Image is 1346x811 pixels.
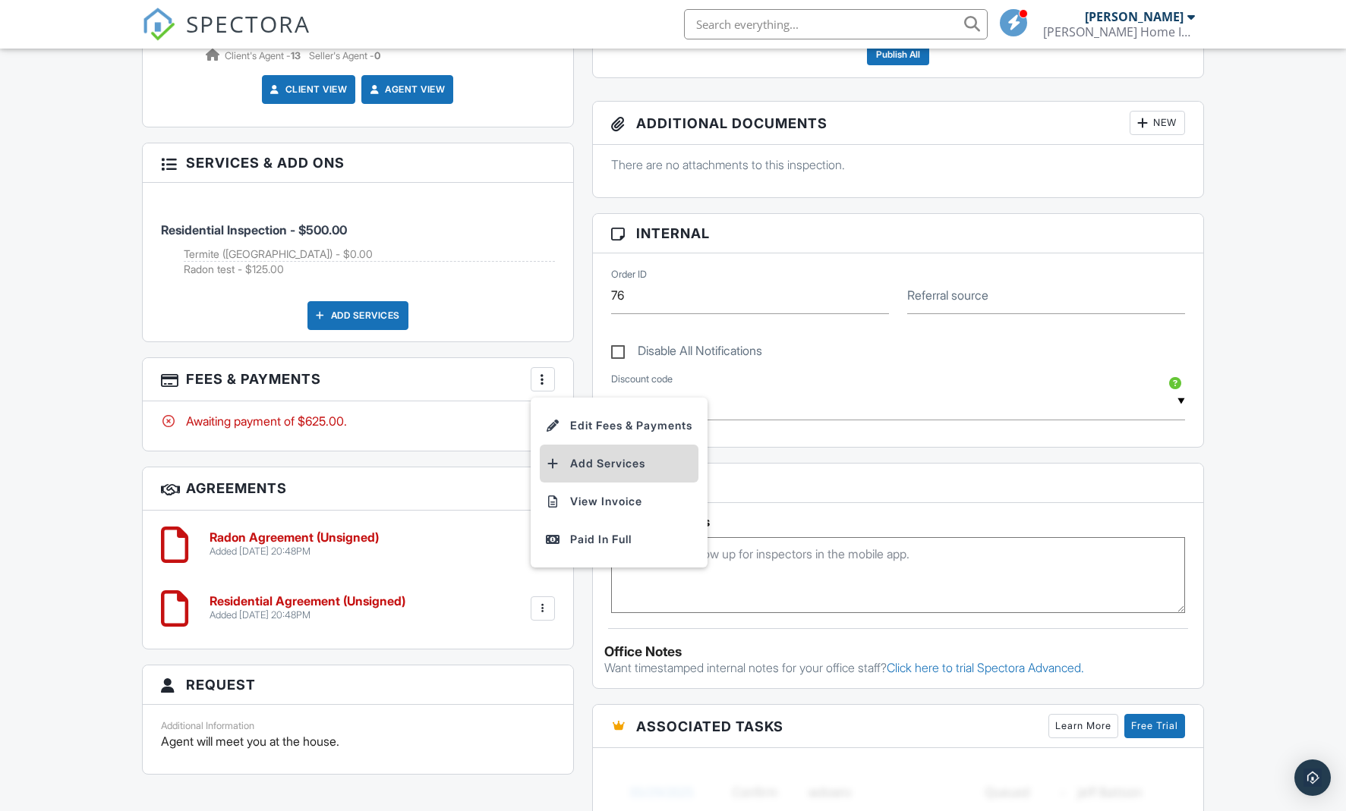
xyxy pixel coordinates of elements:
[887,660,1084,675] a: Click here to trial Spectora Advanced.
[374,50,380,61] strong: 0
[267,82,348,97] a: Client View
[611,267,647,281] label: Order ID
[291,50,301,61] strong: 13
[611,514,1186,530] h5: Inspector Notes
[161,720,254,731] label: Additional Information
[636,716,783,737] span: Associated Tasks
[161,222,347,237] span: Residential Inspection - $500.00
[1043,24,1195,39] div: Seacat Home Inspections
[161,733,555,750] p: Agent will meet you at the house.
[611,344,762,363] label: Disable All Notifications
[684,9,988,39] input: Search everything...
[593,102,1204,145] h3: Additional Documents
[611,156,1186,173] p: There are no attachments to this inspection.
[142,8,175,41] img: The Best Home Inspection Software - Spectora
[309,50,380,61] span: Seller's Agent -
[907,287,988,303] label: Referral source
[210,545,379,558] div: Added [DATE] 20:48PM
[143,467,573,511] h3: Agreements
[143,665,573,705] h3: Request
[210,609,405,621] div: Added [DATE] 20:48PM
[1048,714,1118,738] a: Learn More
[1085,9,1184,24] div: [PERSON_NAME]
[611,372,673,386] label: Discount code
[210,531,379,558] a: Radon Agreement (Unsigned) Added [DATE] 20:48PM
[142,20,310,52] a: SPECTORA
[161,413,555,429] div: Awaiting payment of $625.00.
[604,659,1193,676] p: Want timestamped internal notes for your office staff?
[210,531,379,545] h6: Radon Agreement (Unsigned)
[1294,759,1331,796] div: Open Intercom Messenger
[367,82,445,97] a: Agent View
[225,50,303,61] span: Client's Agent -
[593,214,1204,253] h3: Internal
[210,595,405,608] h6: Residential Agreement (Unsigned)
[210,595,405,621] a: Residential Agreement (Unsigned) Added [DATE] 20:48PM
[143,143,573,183] h3: Services & Add ons
[184,247,555,262] li: Add on: Termite (Wichita)
[184,262,555,277] li: Add on: Radon test
[143,358,573,401] h3: Fees & Payments
[161,194,555,289] li: Service: Residential Inspection
[307,301,408,330] div: Add Services
[593,464,1204,503] h3: Notes
[1130,111,1185,135] div: New
[1124,714,1185,738] a: Free Trial
[604,644,1193,659] div: Office Notes
[186,8,310,39] span: SPECTORA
